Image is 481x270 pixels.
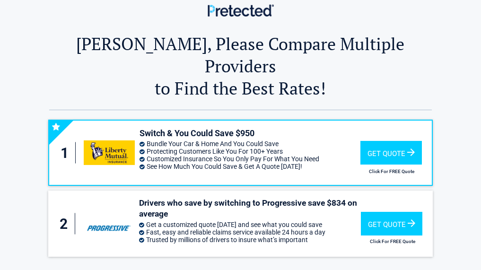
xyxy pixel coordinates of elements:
[208,4,274,16] img: Main Logo
[139,236,361,244] li: Trusted by millions of drivers to insure what’s important
[140,155,360,163] li: Customized Insurance So You Only Pay For What You Need
[139,198,361,219] h3: Drivers who save by switching to Progressive save $834 on average
[49,33,431,99] h2: [PERSON_NAME], Please Compare Multiple Providers to Find the Best Rates!
[140,163,360,170] li: See How Much You Could Save & Get A Quote [DATE]!
[140,140,360,148] li: Bundle Your Car & Home And You Could Save
[360,169,423,174] h2: Click For FREE Quote
[140,128,360,139] h3: Switch & You Could Save $950
[361,239,424,244] h2: Click For FREE Quote
[360,141,422,165] div: Get Quote
[140,148,360,155] li: Protecting Customers Like You For 100+ Years
[139,228,361,236] li: Fast, easy and reliable claims service available 24 hours a day
[58,213,75,235] div: 2
[361,212,422,235] div: Get Quote
[139,221,361,228] li: Get a customized quote [DATE] and see what you could save
[83,211,134,236] img: progressive's logo
[84,140,135,165] img: libertymutual's logo
[59,142,76,164] div: 1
